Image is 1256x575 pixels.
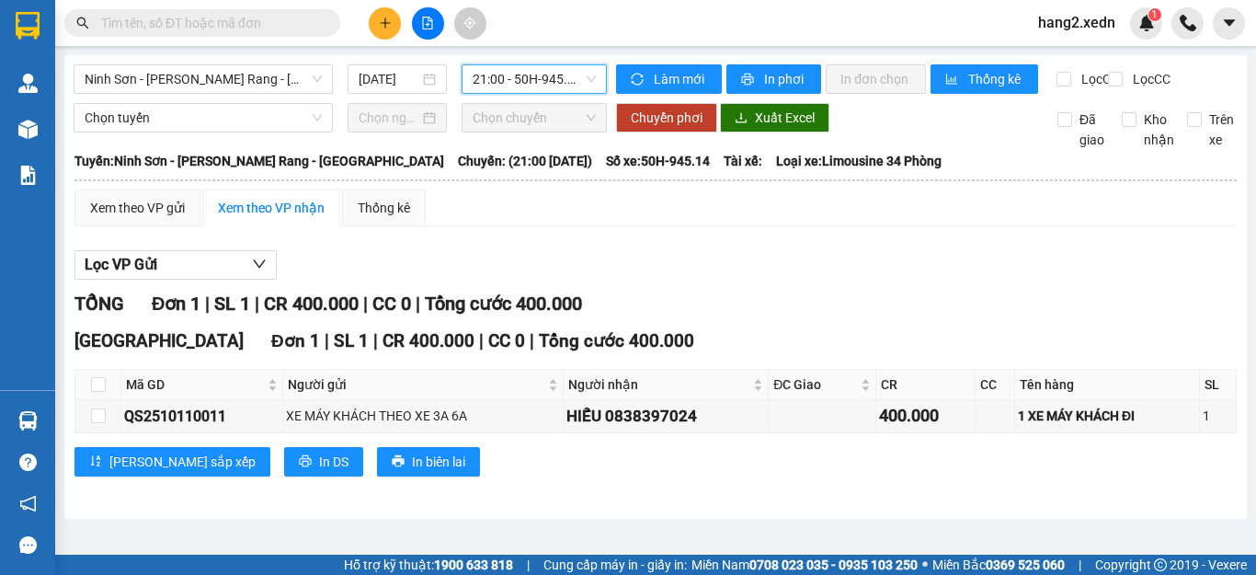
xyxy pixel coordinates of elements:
div: Thống kê [358,198,410,218]
span: [PERSON_NAME] sắp xếp [109,452,256,472]
span: caret-down [1221,15,1238,31]
button: printerIn DS [284,447,363,477]
span: ⚪️ [922,561,928,569]
span: Người nhận [568,374,749,395]
span: CC 0 [372,293,411,315]
img: solution-icon [18,166,38,185]
span: Tổng cước 400.000 [425,293,582,315]
span: In phơi [764,69,806,89]
img: icon-new-feature [1138,15,1155,31]
span: Hỗ trợ kỹ thuật: [344,555,513,575]
span: 1 [1151,8,1158,21]
span: | [205,293,210,315]
span: ĐC Giao [773,374,857,395]
strong: 1900 633 818 [434,558,513,572]
span: In biên lai [412,452,465,472]
span: Tài xế: [724,151,762,171]
span: download [735,111,748,126]
span: | [363,293,368,315]
span: | [255,293,259,315]
button: In đơn chọn [826,64,926,94]
span: Miền Nam [691,555,918,575]
input: Chọn ngày [359,108,419,128]
div: 400.000 [879,403,972,429]
span: Làm mới [654,69,707,89]
span: Người gửi [288,374,544,395]
span: printer [299,454,312,469]
span: | [373,330,378,351]
span: message [19,536,37,554]
th: CR [876,370,976,400]
img: warehouse-icon [18,74,38,93]
span: Đơn 1 [152,293,200,315]
span: Xuất Excel [755,108,815,128]
span: SL 1 [214,293,250,315]
span: | [479,330,484,351]
span: question-circle [19,454,37,471]
span: Lọc CC [1125,69,1173,89]
div: QS2510110011 [124,405,280,428]
div: 1 XE MÁY KHÁCH ĐI [1018,406,1196,426]
span: Lọc VP Gửi [85,253,157,276]
div: HIẾU 0838397024 [566,404,765,429]
span: copyright [1154,558,1167,571]
span: sort-ascending [89,454,102,469]
span: CC 0 [488,330,525,351]
span: | [1079,555,1081,575]
button: file-add [412,7,444,40]
span: printer [392,454,405,469]
span: SL 1 [334,330,369,351]
span: hang2.xedn [1023,11,1130,34]
span: Chọn chuyến [473,104,596,132]
span: notification [19,495,37,512]
span: Kho nhận [1136,109,1182,150]
span: search [76,17,89,29]
span: 21:00 - 50H-945.14 [473,65,596,93]
span: | [527,555,530,575]
button: sort-ascending[PERSON_NAME] sắp xếp [74,447,270,477]
span: Thống kê [968,69,1023,89]
span: plus [379,17,392,29]
img: phone-icon [1180,15,1196,31]
button: Chuyển phơi [616,103,717,132]
button: aim [454,7,486,40]
span: CR 400.000 [383,330,474,351]
span: Cung cấp máy in - giấy in: [543,555,687,575]
span: [GEOGRAPHIC_DATA] [74,330,244,351]
button: caret-down [1213,7,1245,40]
span: Mã GD [126,374,264,395]
span: | [325,330,329,351]
strong: 0369 525 060 [986,558,1065,572]
span: Đơn 1 [271,330,320,351]
span: bar-chart [945,73,961,87]
span: down [252,257,267,271]
th: Tên hàng [1015,370,1200,400]
span: Số xe: 50H-945.14 [606,151,710,171]
span: Tổng cước 400.000 [539,330,694,351]
span: CR 400.000 [264,293,359,315]
th: SL [1200,370,1237,400]
span: Chọn tuyến [85,104,322,132]
th: CC [976,370,1015,400]
span: Lọc CR [1074,69,1122,89]
button: bar-chartThống kê [931,64,1038,94]
span: Ninh Sơn - Phan Rang - Sài Gòn [85,65,322,93]
span: aim [463,17,476,29]
button: printerIn phơi [726,64,821,94]
button: downloadXuất Excel [720,103,829,132]
span: Miền Bắc [932,555,1065,575]
span: In DS [319,452,348,472]
strong: 0708 023 035 - 0935 103 250 [749,558,918,572]
span: Chuyến: (21:00 [DATE]) [458,151,592,171]
button: plus [369,7,401,40]
span: | [530,330,534,351]
button: printerIn biên lai [377,447,480,477]
span: file-add [421,17,434,29]
input: 13/10/2025 [359,69,419,89]
div: 1 [1203,406,1233,426]
span: | [416,293,420,315]
button: Lọc VP Gửi [74,250,277,280]
sup: 1 [1148,8,1161,21]
span: Đã giao [1072,109,1112,150]
span: TỔNG [74,293,124,315]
